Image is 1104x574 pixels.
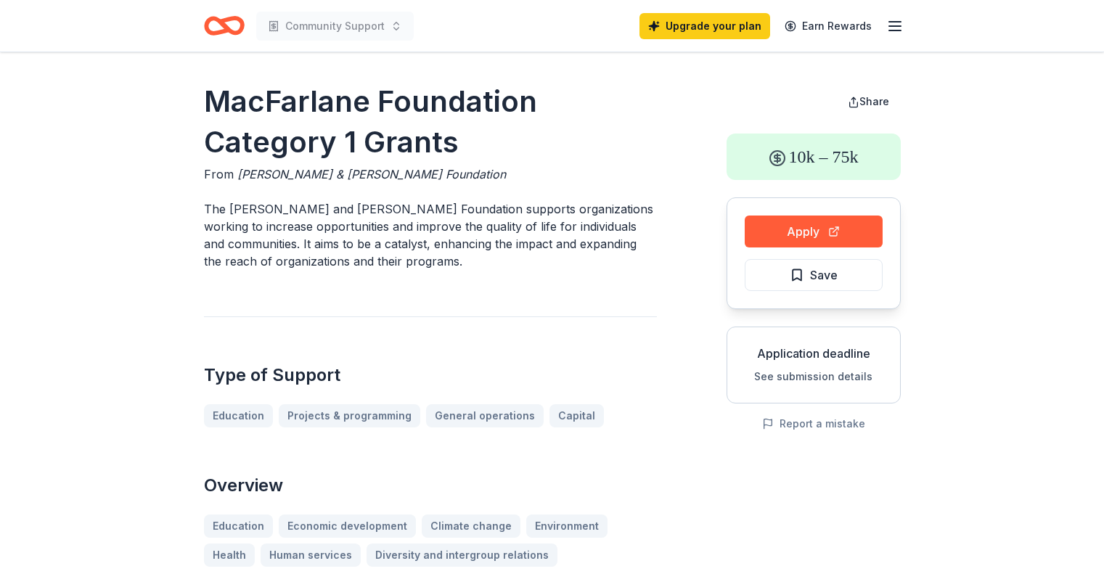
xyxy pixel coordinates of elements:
[204,9,245,43] a: Home
[810,266,838,284] span: Save
[727,134,901,180] div: 10k – 75k
[204,404,273,427] a: Education
[859,95,889,107] span: Share
[762,415,865,432] button: Report a mistake
[256,12,414,41] button: Community Support
[739,345,888,362] div: Application deadline
[204,165,657,183] div: From
[204,364,657,387] h2: Type of Support
[754,368,872,385] button: See submission details
[549,404,604,427] a: Capital
[204,200,657,270] p: The [PERSON_NAME] and [PERSON_NAME] Foundation supports organizations working to increase opportu...
[204,81,657,163] h1: MacFarlane Foundation Category 1 Grants
[426,404,544,427] a: General operations
[836,87,901,116] button: Share
[745,216,883,247] button: Apply
[279,404,420,427] a: Projects & programming
[776,13,880,39] a: Earn Rewards
[237,167,506,181] span: [PERSON_NAME] & [PERSON_NAME] Foundation
[285,17,385,35] span: Community Support
[639,13,770,39] a: Upgrade your plan
[745,259,883,291] button: Save
[204,474,657,497] h2: Overview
